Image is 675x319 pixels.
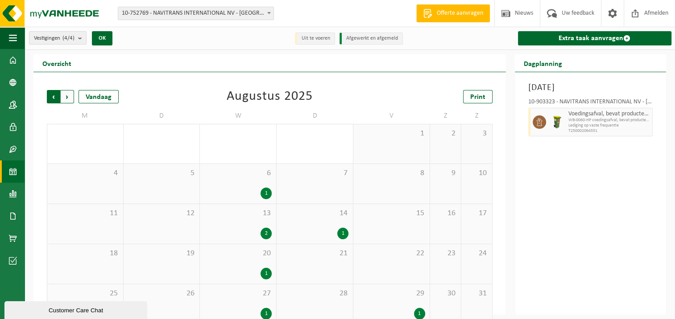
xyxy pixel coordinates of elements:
[281,168,348,178] span: 7
[463,90,493,103] a: Print
[52,168,119,178] span: 4
[33,54,80,72] h2: Overzicht
[568,118,650,123] span: WB-0060-HP voedingsafval, bevat producten van dierlijke oors
[337,228,348,239] div: 1
[461,108,493,124] td: Z
[358,129,425,139] span: 1
[204,209,272,218] span: 13
[435,289,456,299] span: 30
[466,289,488,299] span: 31
[466,168,488,178] span: 10
[435,168,456,178] span: 9
[118,7,273,20] span: 10-752769 - NAVITRANS INTERNATIONAL NV - KORTRIJK
[200,108,277,124] td: W
[435,129,456,139] span: 2
[466,249,488,258] span: 24
[358,209,425,218] span: 15
[204,249,272,258] span: 20
[29,31,87,45] button: Vestigingen(4/4)
[62,35,75,41] count: (4/4)
[204,289,272,299] span: 27
[435,9,485,18] span: Offerte aanvragen
[358,168,425,178] span: 8
[118,7,274,20] span: 10-752769 - NAVITRANS INTERNATIONAL NV - KORTRIJK
[47,108,124,124] td: M
[281,249,348,258] span: 21
[353,108,430,124] td: V
[61,90,74,103] span: Volgende
[281,289,348,299] span: 28
[435,209,456,218] span: 16
[34,32,75,45] span: Vestigingen
[79,90,119,103] div: Vandaag
[227,90,313,103] div: Augustus 2025
[52,209,119,218] span: 11
[4,299,149,319] iframe: chat widget
[128,249,195,258] span: 19
[261,228,272,239] div: 2
[261,268,272,279] div: 1
[261,188,272,199] div: 1
[551,115,564,129] img: WB-0060-HPE-GN-50
[358,249,425,258] span: 22
[281,209,348,218] span: 14
[277,108,353,124] td: D
[358,289,425,299] span: 29
[466,129,488,139] span: 3
[515,54,571,72] h2: Dagplanning
[430,108,461,124] td: Z
[528,99,653,108] div: 10-903323 - NAVITRANS INTERNATIONAL NV - [GEOGRAPHIC_DATA]
[128,209,195,218] span: 12
[340,33,403,45] li: Afgewerkt en afgemeld
[295,33,335,45] li: Uit te voeren
[47,90,60,103] span: Vorige
[466,209,488,218] span: 17
[52,249,119,258] span: 18
[568,123,650,128] span: Lediging op vaste frequentie
[128,168,195,178] span: 5
[568,110,650,118] span: Voedingsafval, bevat producten van dierlijke oorsprong, onverpakt, categorie 3
[518,31,672,45] a: Extra taak aanvragen
[528,81,653,94] h3: [DATE]
[416,4,490,22] a: Offerte aanvragen
[435,249,456,258] span: 23
[124,108,200,124] td: D
[204,168,272,178] span: 6
[52,289,119,299] span: 25
[92,31,112,45] button: OK
[128,289,195,299] span: 26
[568,128,650,134] span: T250002064551
[470,94,485,101] span: Print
